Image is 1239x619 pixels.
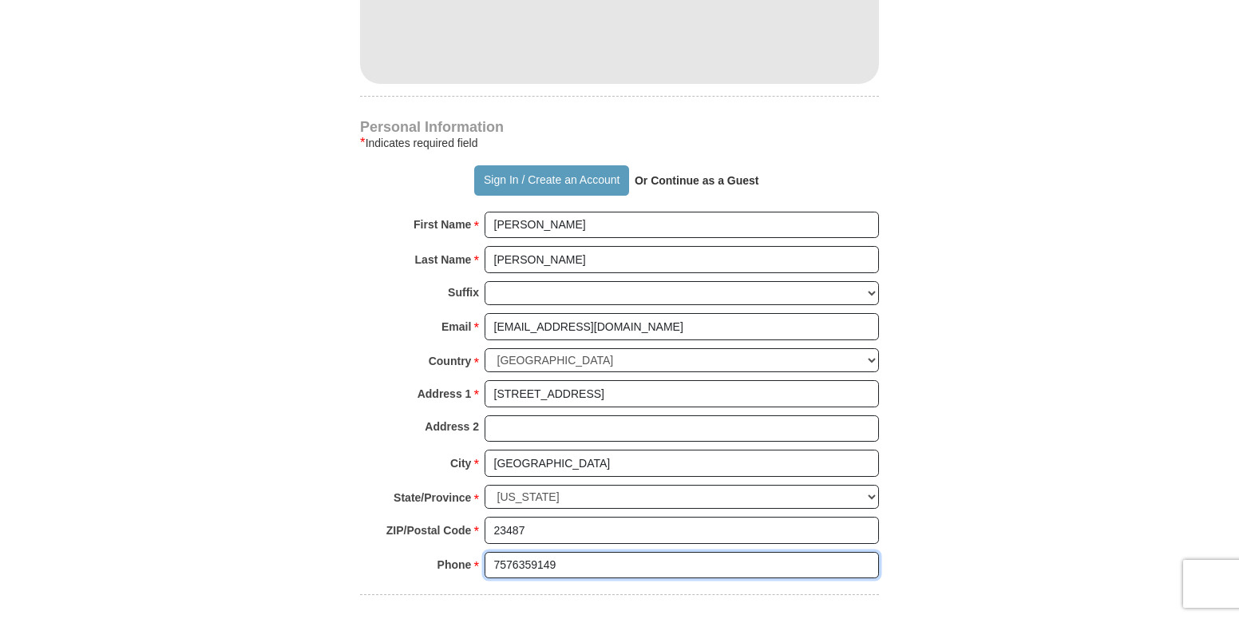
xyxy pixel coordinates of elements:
strong: Address 2 [425,415,479,438]
div: Indicates required field [360,133,879,153]
strong: ZIP/Postal Code [386,519,472,542]
strong: First Name [414,213,471,236]
strong: Address 1 [418,383,472,405]
h4: Personal Information [360,121,879,133]
strong: Or Continue as a Guest [635,174,759,187]
strong: Phone [437,554,472,576]
strong: State/Province [394,486,471,509]
button: Sign In / Create an Account [474,165,628,196]
strong: Last Name [415,248,472,271]
strong: Email [441,315,471,338]
strong: Suffix [448,281,479,304]
strong: Country [429,350,472,372]
strong: City [450,452,471,474]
